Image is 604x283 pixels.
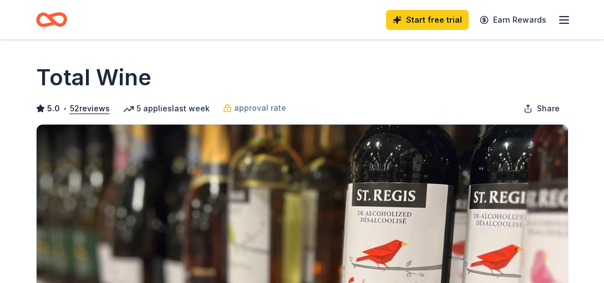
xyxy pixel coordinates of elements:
[47,102,60,115] span: 5.0
[515,97,569,120] button: Share
[70,102,110,115] button: 52reviews
[123,102,210,115] div: 5 applies last week
[36,62,151,93] h1: Total Wine
[63,104,67,113] span: •
[223,101,286,115] a: approval rate
[386,10,469,30] a: Start free trial
[473,10,553,30] a: Earn Rewards
[36,7,67,33] a: Home
[234,101,286,115] span: approval rate
[537,102,560,115] span: Share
